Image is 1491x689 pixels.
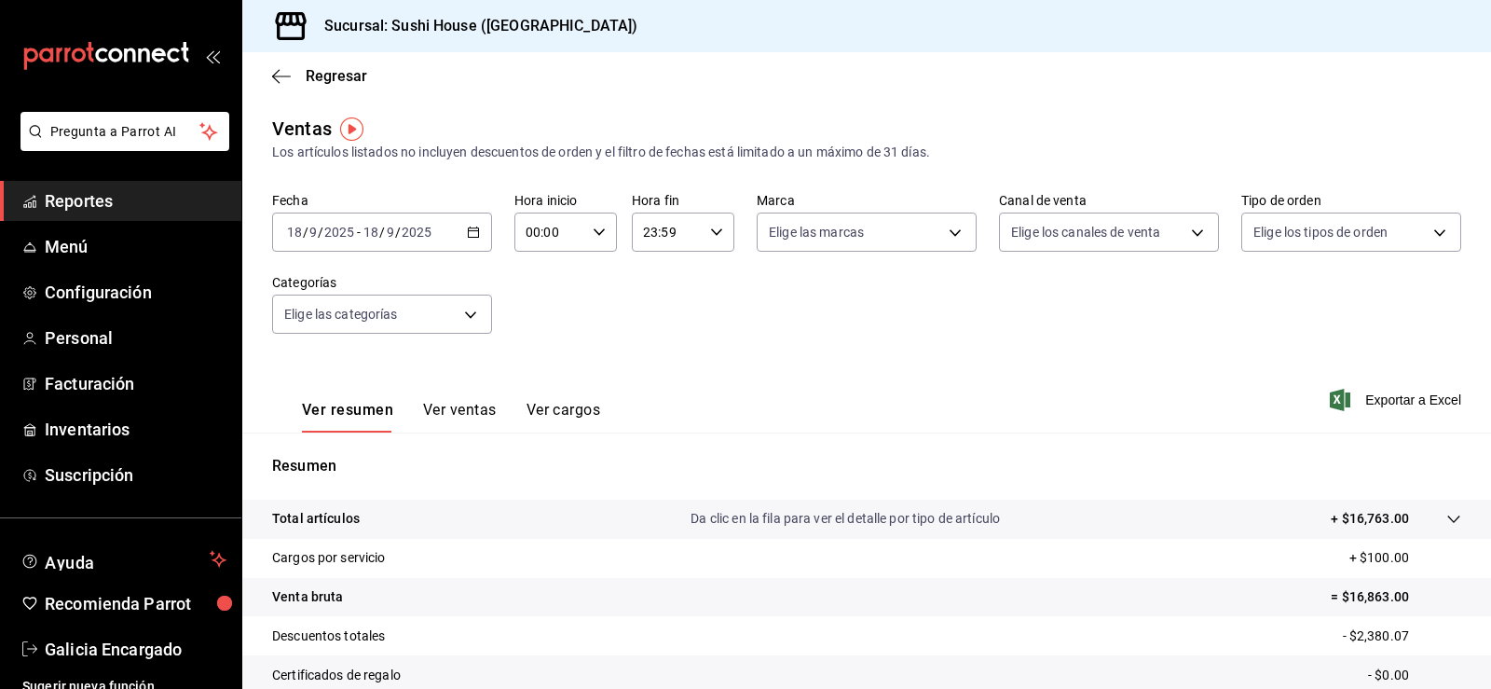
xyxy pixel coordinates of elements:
span: / [395,225,401,240]
p: Da clic en la fila para ver el detalle por tipo de artículo [691,509,1000,529]
p: Venta bruta [272,587,343,607]
span: Suscripción [45,462,226,488]
span: Configuración [45,280,226,305]
p: - $0.00 [1368,666,1461,685]
span: Pregunta a Parrot AI [50,122,200,142]
input: -- [308,225,318,240]
a: Pregunta a Parrot AI [13,135,229,155]
div: navigation tabs [302,401,600,433]
label: Marca [757,194,977,207]
p: - $2,380.07 [1343,627,1461,646]
button: Exportar a Excel [1334,389,1461,411]
label: Canal de venta [999,194,1219,207]
div: Ventas [272,115,332,143]
label: Hora inicio [514,194,617,207]
button: open_drawer_menu [205,48,220,63]
p: + $16,763.00 [1331,509,1409,529]
label: Categorías [272,276,492,289]
span: - [357,225,361,240]
span: Inventarios [45,417,226,442]
button: Pregunta a Parrot AI [21,112,229,151]
button: Ver ventas [423,401,497,433]
span: Personal [45,325,226,351]
span: Menú [45,234,226,259]
input: -- [286,225,303,240]
input: ---- [323,225,355,240]
span: Elige los tipos de orden [1253,223,1388,241]
span: Recomienda Parrot [45,591,226,616]
p: Total artículos [272,509,360,529]
input: -- [362,225,379,240]
h3: Sucursal: Sushi House ([GEOGRAPHIC_DATA]) [309,15,637,37]
button: Ver resumen [302,401,393,433]
label: Fecha [272,194,492,207]
span: / [379,225,385,240]
span: Regresar [306,67,367,85]
span: Elige las categorías [284,305,398,324]
p: Cargos por servicio [272,548,386,568]
p: Descuentos totales [272,627,385,646]
label: Tipo de orden [1241,194,1461,207]
span: Elige los canales de venta [1011,223,1160,241]
label: Hora fin [632,194,734,207]
img: Tooltip marker [340,117,363,141]
button: Ver cargos [527,401,601,433]
p: Resumen [272,455,1461,477]
p: Certificados de regalo [272,666,401,685]
span: Ayuda [45,548,202,571]
span: / [318,225,323,240]
span: Reportes [45,188,226,214]
span: Facturación [45,371,226,396]
div: Los artículos listados no incluyen descuentos de orden y el filtro de fechas está limitado a un m... [272,143,1461,162]
button: Regresar [272,67,367,85]
span: Elige las marcas [769,223,864,241]
span: Galicia Encargado [45,637,226,662]
span: / [303,225,308,240]
p: + $100.00 [1349,548,1461,568]
p: = $16,863.00 [1331,587,1461,607]
input: ---- [401,225,432,240]
input: -- [386,225,395,240]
